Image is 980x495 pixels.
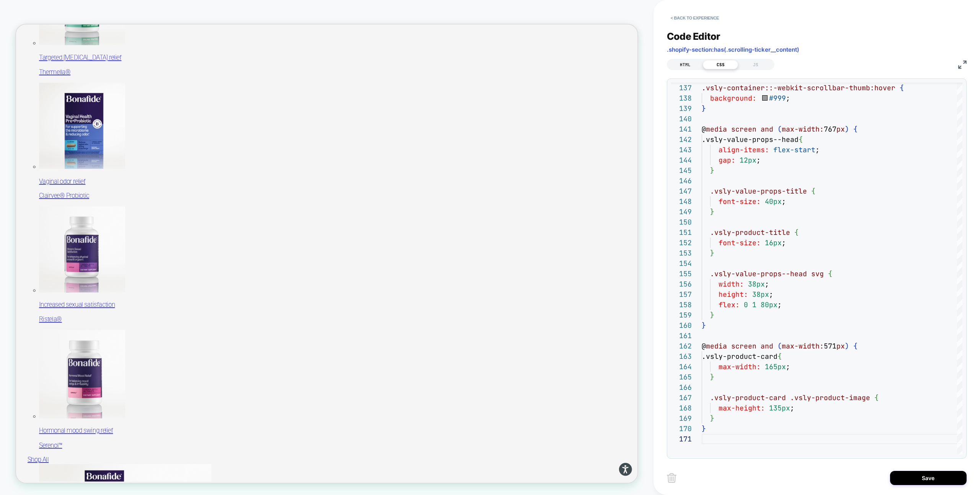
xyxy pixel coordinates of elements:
[671,83,692,93] div: 137
[671,124,692,134] div: 141
[748,280,765,288] span: 38px
[31,368,829,379] p: Increased sexual satisfaction
[703,60,738,69] div: CSS
[706,125,727,134] span: media
[671,238,692,248] div: 152
[773,145,815,154] span: flex-start
[667,31,720,42] span: Code Editor
[719,290,748,299] span: height:
[671,207,692,217] div: 149
[671,351,692,361] div: 163
[671,392,692,403] div: 167
[671,403,692,413] div: 168
[836,342,845,350] span: px
[900,83,904,92] span: {
[719,404,765,412] span: max-height:
[671,145,692,155] div: 143
[765,238,782,247] span: 16px
[671,300,692,310] div: 158
[853,125,857,134] span: {
[31,388,829,399] p: Ristela®
[794,228,799,237] span: {
[702,125,706,134] span: @
[671,186,692,196] div: 147
[671,93,692,103] div: 138
[811,269,824,278] span: svg
[828,269,832,278] span: {
[782,197,786,206] span: ;
[31,78,829,234] a: Clairvee Probiotic Vaginal odor relief Clairvee® Probiotic
[782,238,786,247] span: ;
[719,362,761,371] span: max-width:
[740,156,756,164] span: 12px
[667,473,676,483] img: delete
[853,342,857,350] span: {
[671,269,692,279] div: 155
[815,145,820,154] span: ;
[702,104,706,113] span: }
[671,361,692,372] div: 164
[671,176,692,186] div: 146
[710,393,786,402] span: .vsly-product-card
[710,269,807,278] span: .vsly-value-props--head
[31,223,829,234] p: Clairvee® Probiotic
[765,197,782,206] span: 40px
[702,424,706,433] span: }
[671,248,692,258] div: 153
[731,342,756,350] span: screen
[824,342,836,350] span: 571
[782,125,824,134] span: max-width:
[31,39,829,50] p: Targeted [MEDICAL_DATA] relief
[777,342,782,350] span: (
[890,471,967,485] button: Save
[786,362,790,371] span: ;
[765,362,786,371] span: 165px
[31,78,145,192] img: Clairvee Probiotic
[31,243,145,357] img: Ristela
[756,156,761,164] span: ;
[777,125,782,134] span: (
[761,125,773,134] span: and
[845,342,849,350] span: )
[671,331,692,341] div: 161
[710,414,714,423] span: }
[671,217,692,227] div: 150
[782,342,824,350] span: max-width:
[671,434,692,444] div: 171
[671,196,692,207] div: 148
[710,94,756,103] span: background:
[671,227,692,238] div: 151
[765,280,769,288] span: ;
[790,393,870,402] span: .vsly-product-image
[671,372,692,382] div: 165
[671,382,692,392] div: 166
[671,279,692,289] div: 156
[702,135,799,144] span: .vsly-value-props--head
[710,373,714,381] span: }
[824,125,836,134] span: 767
[671,114,692,124] div: 140
[738,60,773,69] div: JS
[719,156,735,164] span: gap:
[702,321,706,330] span: }
[874,393,879,402] span: {
[702,352,777,361] span: .vsly-product-card
[769,290,773,299] span: ;
[769,94,786,103] span: #999
[777,300,782,309] span: ;
[706,342,727,350] span: media
[811,187,815,195] span: {
[671,258,692,269] div: 154
[710,249,714,257] span: }
[671,413,692,423] div: 169
[719,280,744,288] span: width:
[31,204,829,215] p: Vaginal odor relief
[719,197,761,206] span: font-size:
[667,46,799,53] span: .shopify-section:has(.scrolling-ticker__content)
[744,300,748,309] span: 0
[769,404,790,412] span: 135px
[702,83,895,92] span: .vsly-container::-webkit-scrollbar-thumb:hover
[719,145,769,154] span: align-items:
[752,300,756,309] span: 1
[710,166,714,175] span: }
